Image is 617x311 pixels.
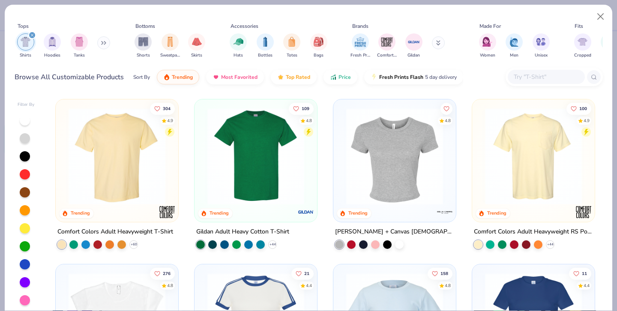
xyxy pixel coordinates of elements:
img: Bags Image [314,37,323,47]
span: Totes [287,52,297,59]
button: Most Favorited [206,70,264,84]
span: Unisex [535,52,548,59]
span: 5 day delivery [425,72,457,82]
button: Like [569,267,591,279]
button: filter button [160,33,180,59]
div: 4.4 [306,282,312,289]
img: Gildan Image [407,36,420,48]
img: 28425ec1-0436-412d-a053-7d6557a5cd09 [447,108,552,205]
span: Shirts [20,52,31,59]
button: filter button [506,33,523,59]
span: Most Favorited [221,74,258,81]
button: Top Rated [271,70,317,84]
button: filter button [350,33,370,59]
div: 4.8 [168,282,174,289]
div: filter for Women [479,33,496,59]
div: 4.9 [168,117,174,124]
button: Price [323,70,357,84]
button: Like [289,102,314,114]
img: Hats Image [234,37,243,47]
span: Gildan [407,52,420,59]
input: Try "T-Shirt" [513,72,579,82]
img: TopRated.gif [277,74,284,81]
button: filter button [257,33,274,59]
div: 4.9 [584,117,590,124]
div: Bottoms [135,22,155,30]
div: filter for Bags [310,33,327,59]
span: Women [480,52,495,59]
img: db319196-8705-402d-8b46-62aaa07ed94f [203,108,308,205]
button: filter button [188,33,205,59]
div: [PERSON_NAME] + Canvas [DEMOGRAPHIC_DATA]' Micro Ribbed Baby Tee [335,227,454,237]
span: 304 [163,106,171,111]
span: Sweatpants [160,52,180,59]
button: filter button [377,33,397,59]
img: Comfort Colors Image [380,36,393,48]
img: flash.gif [371,74,377,81]
button: Close [593,9,609,25]
img: Shirts Image [21,37,30,47]
img: Hoodies Image [48,37,57,47]
span: Price [338,74,351,81]
div: filter for Shorts [135,33,152,59]
img: aa15adeb-cc10-480b-b531-6e6e449d5067 [342,108,447,205]
div: Fits [575,22,583,30]
span: Cropped [574,52,591,59]
div: filter for Totes [283,33,300,59]
div: filter for Shirts [17,33,34,59]
div: Filter By [18,102,35,108]
img: Unisex Image [536,37,546,47]
button: Like [150,102,175,114]
img: Gildan logo [297,203,314,221]
div: Comfort Colors Adult Heavyweight RS Pocket T-Shirt [474,227,593,237]
img: trending.gif [163,74,170,81]
button: filter button [283,33,300,59]
span: Shorts [137,52,150,59]
span: Skirts [191,52,202,59]
img: Cropped Image [578,37,587,47]
div: 4.4 [584,282,590,289]
button: filter button [405,33,422,59]
img: Men Image [509,37,519,47]
div: Brands [352,22,368,30]
button: Like [150,267,175,279]
span: Comfort Colors [377,52,397,59]
div: filter for Men [506,33,523,59]
button: filter button [479,33,496,59]
img: Comfort Colors logo [159,203,176,221]
div: Gildan Adult Heavy Cotton T-Shirt [196,227,289,237]
button: Like [566,102,591,114]
span: + 60 [131,242,137,247]
div: filter for Hoodies [44,33,61,59]
button: Fresh Prints Flash5 day delivery [364,70,463,84]
button: filter button [310,33,327,59]
div: filter for Hats [230,33,247,59]
div: filter for Skirts [188,33,205,59]
div: 4.8 [445,282,451,289]
img: Shorts Image [138,37,148,47]
span: Bags [314,52,323,59]
span: 100 [579,106,587,111]
img: Skirts Image [192,37,202,47]
img: Bella + Canvas logo [436,203,453,221]
div: filter for Bottles [257,33,274,59]
button: filter button [574,33,591,59]
div: filter for Sweatpants [160,33,180,59]
div: filter for Gildan [405,33,422,59]
button: Like [428,267,452,279]
span: + 44 [547,242,553,247]
span: + 44 [270,242,276,247]
span: 21 [304,271,309,275]
div: 4.8 [306,117,312,124]
button: filter button [44,33,61,59]
span: 11 [582,271,587,275]
div: Comfort Colors Adult Heavyweight T-Shirt [57,227,173,237]
div: filter for Fresh Prints [350,33,370,59]
div: Accessories [231,22,258,30]
span: Trending [172,74,193,81]
button: Like [440,102,452,114]
div: Browse All Customizable Products [15,72,124,82]
img: Totes Image [287,37,297,47]
img: Women Image [482,37,492,47]
button: filter button [135,33,152,59]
